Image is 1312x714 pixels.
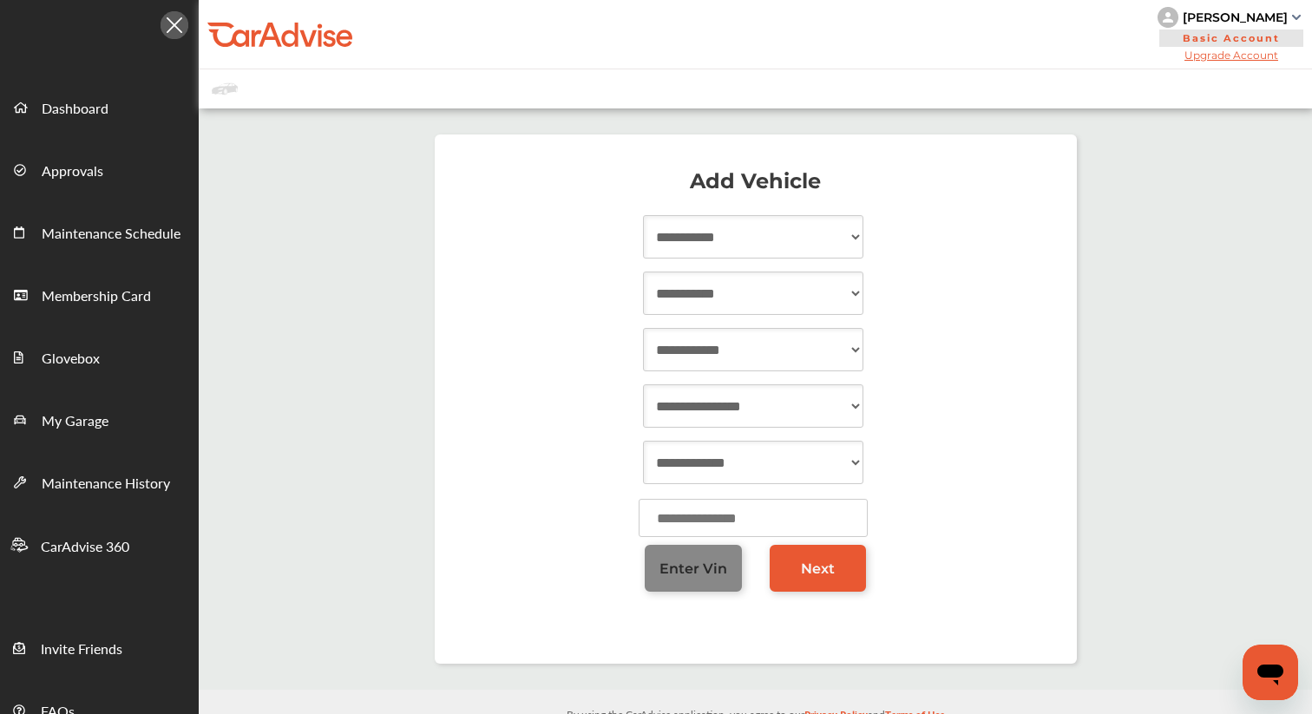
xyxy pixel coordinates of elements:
iframe: Button to launch messaging window [1243,645,1298,700]
a: Glovebox [1,325,198,388]
img: placeholder_car.fcab19be.svg [212,78,238,100]
span: Enter Vin [659,560,727,577]
p: Add Vehicle [452,173,1059,190]
span: Basic Account [1159,29,1303,47]
a: Enter Vin [645,545,742,592]
a: Membership Card [1,263,198,325]
img: Icon.5fd9dcc7.svg [161,11,188,39]
span: CarAdvise 360 [41,536,129,559]
a: Next [770,545,867,592]
a: Approvals [1,138,198,200]
a: Maintenance Schedule [1,200,198,263]
span: Upgrade Account [1158,49,1305,62]
span: Invite Friends [41,639,122,661]
span: Maintenance Schedule [42,223,180,246]
a: Dashboard [1,75,198,138]
span: Maintenance History [42,473,170,495]
a: Maintenance History [1,450,198,513]
img: knH8PDtVvWoAbQRylUukY18CTiRevjo20fAtgn5MLBQj4uumYvk2MzTtcAIzfGAtb1XOLVMAvhLuqoNAbL4reqehy0jehNKdM... [1158,7,1178,28]
span: Glovebox [42,348,100,370]
span: Approvals [42,160,103,183]
span: Dashboard [42,98,108,121]
img: sCxJUJ+qAmfqhQGDUl18vwLg4ZYJ6CxN7XmbOMBAAAAAElFTkSuQmCC [1292,15,1301,20]
a: My Garage [1,388,198,450]
div: [PERSON_NAME] [1183,10,1288,25]
span: Membership Card [42,285,151,308]
span: My Garage [42,410,108,433]
span: Next [801,560,835,577]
